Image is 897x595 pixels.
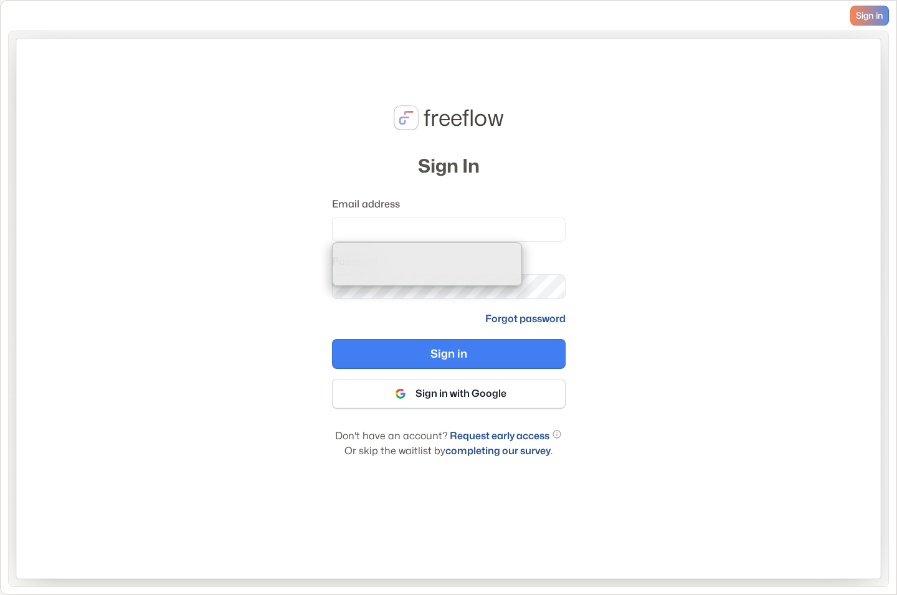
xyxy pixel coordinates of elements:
span: Sign in [856,11,883,21]
label: Email address [332,197,558,212]
a: completing our survey [445,445,551,457]
h2: Sign In [418,155,480,177]
p: freeflow [424,101,503,135]
p: Don't have an account? Or skip the waitlist by . [332,429,566,459]
a: Forgot password [485,312,566,326]
button: Sign in with Google [332,379,566,409]
button: Sign in [332,339,566,369]
a: Sign in [850,6,889,26]
a: Request early access [450,430,549,442]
